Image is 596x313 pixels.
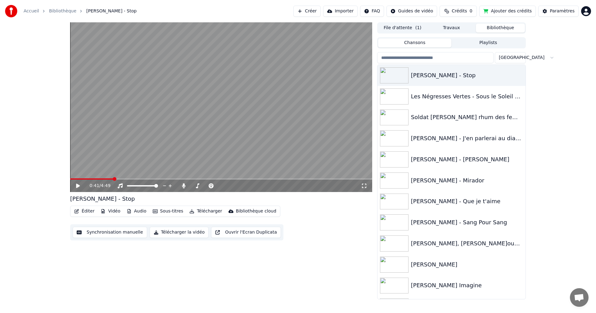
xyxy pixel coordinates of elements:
div: [PERSON_NAME] - Stop [70,195,135,203]
div: Soldat [PERSON_NAME] rhum des femmes [411,113,523,122]
button: Éditer [72,207,97,216]
div: Paramètres [550,8,575,14]
div: [PERSON_NAME] [411,260,523,269]
button: Synchronisation manuelle [73,227,147,238]
div: Ouvrir le chat [570,288,589,307]
button: Créer [293,6,321,17]
span: [PERSON_NAME] - Stop [86,8,137,14]
span: ( 1 ) [415,25,422,31]
span: 4:49 [101,183,111,189]
div: [PERSON_NAME] Imagine [411,281,523,290]
div: [PERSON_NAME] - [PERSON_NAME] [411,155,523,164]
button: Crédits0 [440,6,477,17]
button: Télécharger [187,207,224,216]
button: Travaux [427,24,476,33]
img: youka [5,5,17,17]
div: [PERSON_NAME] - Que je t'aime [411,197,523,206]
div: Les Négresses Vertes - Sous le Soleil de Bodega [411,92,523,101]
div: [PERSON_NAME] - Stop [411,71,523,80]
button: Guides de vidéo [386,6,437,17]
button: Télécharger la vidéo [150,227,209,238]
button: FAQ [360,6,384,17]
span: 0:41 [90,183,99,189]
button: File d'attente [378,24,427,33]
button: Audio [124,207,149,216]
div: / [90,183,105,189]
button: Sous-titres [150,207,186,216]
button: Chansons [378,38,452,47]
button: Ajouter des crédits [479,6,536,17]
button: Vidéo [98,207,123,216]
a: Accueil [24,8,39,14]
span: Crédits [452,8,467,14]
div: [PERSON_NAME] - J'en parlerai au diable [411,134,523,143]
button: Bibliothèque [476,24,525,33]
span: [GEOGRAPHIC_DATA] [499,55,544,61]
button: Paramètres [538,6,579,17]
div: [PERSON_NAME] - Sang Pour Sang [411,218,523,227]
div: Bibliothèque cloud [236,208,276,214]
button: Playlists [451,38,525,47]
button: Importer [323,6,358,17]
button: Ouvrir l'Ecran Duplicata [211,227,281,238]
span: 0 [470,8,472,14]
div: [PERSON_NAME], [PERSON_NAME]oublierai ton nom [411,239,523,248]
a: Bibliothèque [49,8,76,14]
nav: breadcrumb [24,8,137,14]
div: [PERSON_NAME] - Mirador [411,176,523,185]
